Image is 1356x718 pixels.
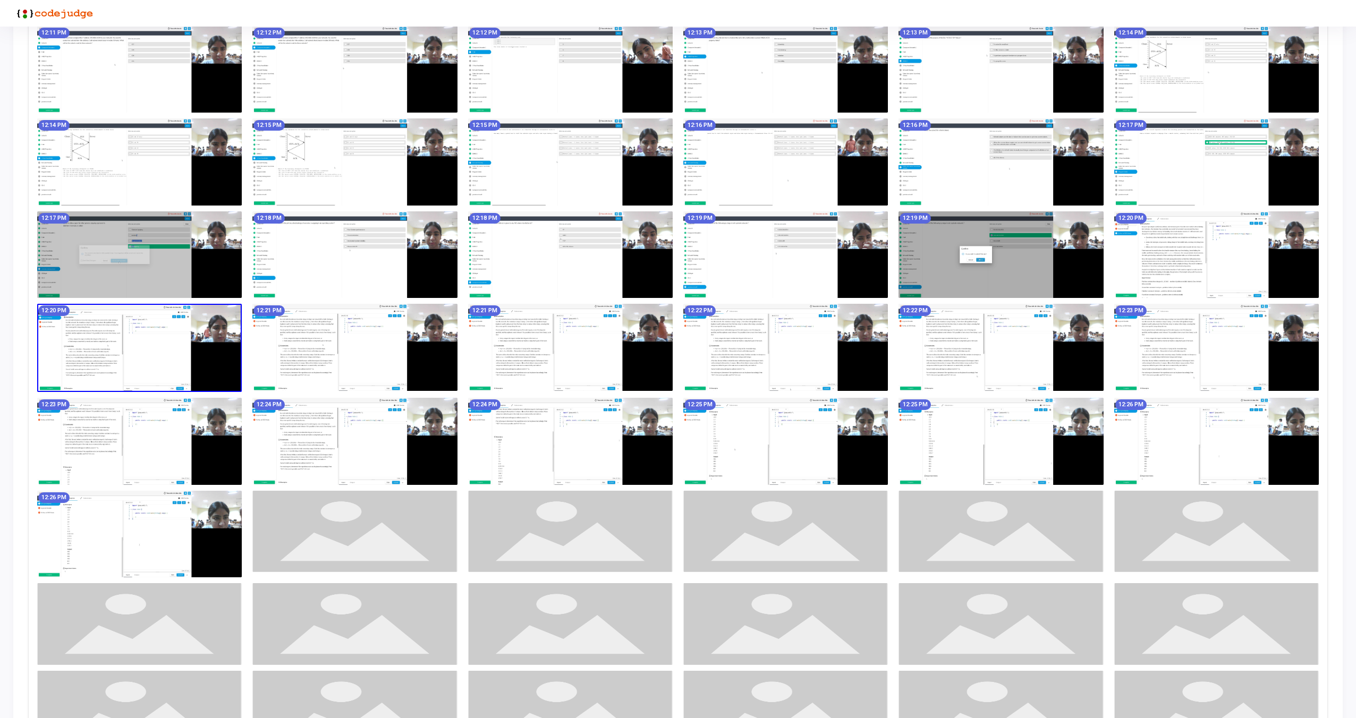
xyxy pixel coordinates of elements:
img: image_loading.png [899,583,1103,665]
img: image_loading.png [683,583,888,665]
img: screenshot-1756795681688.jpeg [252,211,457,298]
img: screenshot-1756795711682.jpeg [468,211,673,298]
mat-chip: 12:25 PM [684,399,716,410]
mat-chip: 12:22 PM [900,305,931,316]
img: image_loading.png [683,491,888,572]
img: logo [13,3,93,24]
img: screenshot-1756795411760.jpeg [899,26,1103,113]
mat-chip: 12:26 PM [1115,399,1147,410]
mat-chip: 12:24 PM [469,399,501,410]
mat-chip: 12:12 PM [253,28,285,38]
img: screenshot-1756795981733.jpeg [1114,304,1319,391]
img: screenshot-1756795891650.jpeg [468,304,673,391]
mat-chip: 12:22 PM [684,305,716,316]
img: screenshot-1756795621768.jpeg [1114,118,1319,206]
img: screenshot-1756795501731.jpeg [252,118,457,206]
img: screenshot-1756795591753.jpeg [899,118,1103,206]
img: screenshot-1756796071723.jpeg [468,398,673,485]
mat-chip: 12:16 PM [900,120,931,131]
mat-chip: 12:17 PM [38,213,70,224]
img: image_loading.png [1114,583,1319,665]
img: screenshot-1756795861729.jpeg [252,304,457,391]
img: screenshot-1756796101623.jpeg [683,398,888,485]
mat-chip: 12:18 PM [253,213,285,224]
img: image_loading.png [37,583,242,665]
img: screenshot-1756795741752.jpeg [683,211,888,298]
mat-chip: 12:16 PM [684,120,716,131]
mat-chip: 12:23 PM [38,399,70,410]
mat-chip: 12:24 PM [253,399,285,410]
mat-chip: 12:20 PM [1115,213,1147,224]
mat-chip: 12:18 PM [469,213,501,224]
img: screenshot-1756795291762.jpeg [37,26,242,113]
img: screenshot-1756795561704.jpeg [683,118,888,206]
mat-chip: 12:14 PM [38,120,70,131]
img: image_loading.png [1114,491,1319,572]
img: screenshot-1756795351750.jpeg [468,26,673,113]
img: image_loading.png [899,491,1103,572]
mat-chip: 12:13 PM [684,28,716,38]
img: screenshot-1756796041721.jpeg [252,398,457,485]
mat-chip: 12:13 PM [900,28,931,38]
img: screenshot-1756796131741.jpeg [899,398,1103,485]
img: screenshot-1756796011702.jpeg [37,398,242,485]
mat-chip: 12:17 PM [1115,120,1147,131]
img: screenshot-1756795321757.jpeg [252,26,457,113]
mat-chip: 12:14 PM [1115,28,1147,38]
mat-chip: 12:26 PM [38,492,70,503]
mat-chip: 12:23 PM [1115,305,1147,316]
img: screenshot-1756795471734.jpeg [37,118,242,206]
img: image_loading.png [468,491,673,572]
img: screenshot-1756795381751.jpeg [683,26,888,113]
img: screenshot-1756795831734.jpeg [37,304,242,392]
mat-chip: 12:15 PM [253,120,285,131]
mat-chip: 12:19 PM [684,213,716,224]
img: screenshot-1756795921724.jpeg [683,304,888,391]
img: screenshot-1756795441588.jpeg [1114,26,1319,113]
img: image_loading.png [468,583,673,665]
img: screenshot-1756795651776.jpeg [37,211,242,298]
mat-chip: 12:21 PM [469,305,501,316]
mat-chip: 12:21 PM [253,305,285,316]
img: screenshot-1756795951717.jpeg [899,304,1103,391]
img: image_loading.png [252,491,457,572]
img: screenshot-1756795771767.jpeg [899,211,1103,298]
mat-chip: 12:15 PM [469,120,501,131]
img: screenshot-1756795531682.jpeg [468,118,673,206]
img: screenshot-1756795801764.jpeg [1114,211,1319,298]
img: screenshot-1756796191750.jpeg [37,491,242,578]
mat-chip: 12:25 PM [900,399,931,410]
img: screenshot-1756796161742.jpeg [1114,398,1319,485]
img: image_loading.png [252,583,457,665]
mat-chip: 12:20 PM [38,305,70,316]
mat-chip: 12:12 PM [469,28,501,38]
mat-chip: 12:11 PM [38,28,70,38]
mat-chip: 12:19 PM [900,213,931,224]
